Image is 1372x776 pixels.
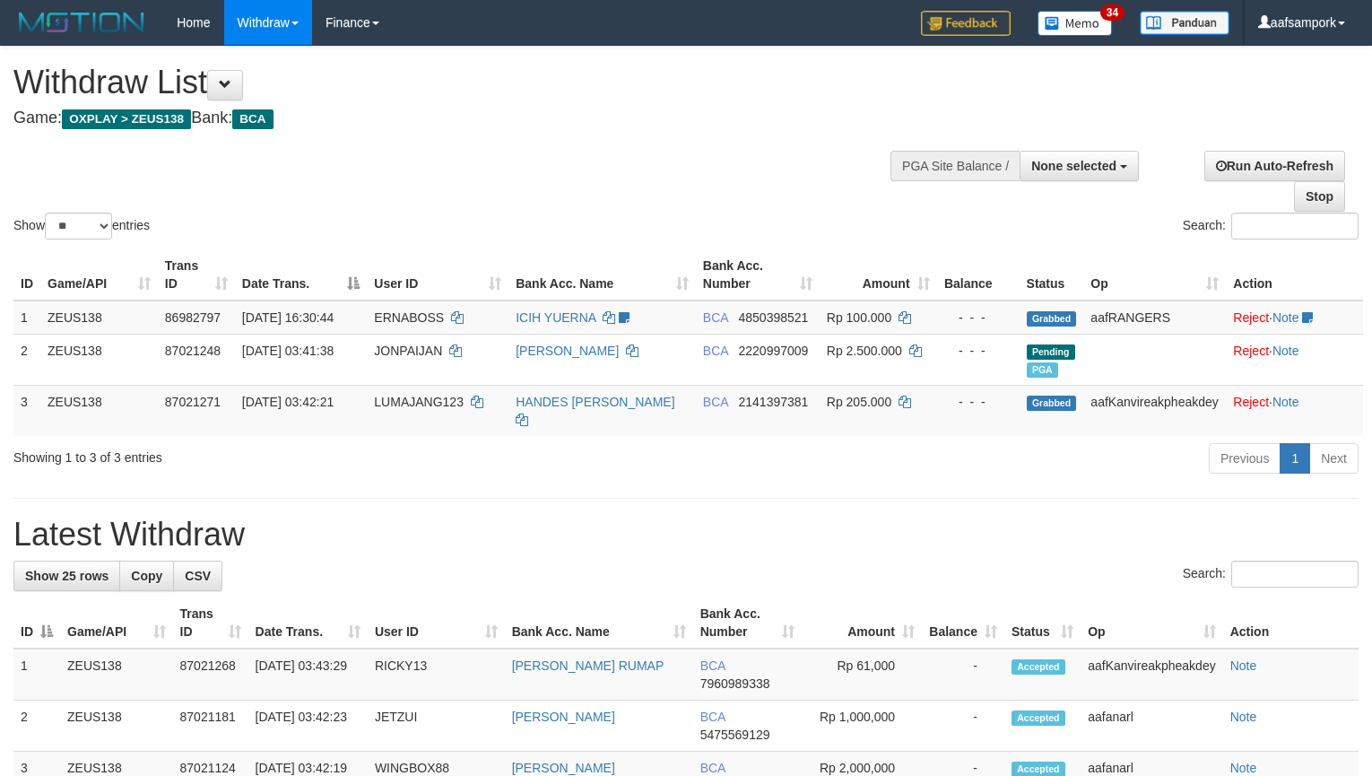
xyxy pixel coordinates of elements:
[232,109,273,129] span: BCA
[1272,395,1299,409] a: Note
[1081,649,1222,701] td: aafKanvireakpheakdey
[1272,344,1299,358] a: Note
[1204,151,1345,181] a: Run Auto-Refresh
[802,701,922,752] td: Rp 1,000,000
[374,310,444,325] span: ERNABOSS
[1294,181,1345,212] a: Stop
[62,109,191,129] span: OXPLAY > ZEUS138
[508,249,696,301] th: Bank Acc. Name: activate to sort column ascending
[60,649,173,701] td: ZEUS138
[700,676,770,691] span: Copy 7960989338 to clipboard
[242,310,334,325] span: [DATE] 16:30:44
[739,395,809,409] span: Copy 2141397381 to clipboard
[1081,597,1222,649] th: Op: activate to sort column ascending
[1226,385,1363,436] td: ·
[368,597,505,649] th: User ID: activate to sort column ascending
[922,597,1004,649] th: Balance: activate to sort column ascending
[1020,151,1139,181] button: None selected
[703,344,728,358] span: BCA
[119,561,174,591] a: Copy
[703,310,728,325] span: BCA
[1223,597,1359,649] th: Action
[505,597,693,649] th: Bank Acc. Name: activate to sort column ascending
[1027,344,1075,360] span: Pending
[248,649,368,701] td: [DATE] 03:43:29
[516,344,619,358] a: [PERSON_NAME]
[1083,385,1226,436] td: aafKanvireakpheakdey
[1012,659,1065,675] span: Accepted
[1140,11,1229,35] img: panduan.png
[40,301,158,335] td: ZEUS138
[13,441,559,466] div: Showing 1 to 3 of 3 entries
[173,561,222,591] a: CSV
[242,395,334,409] span: [DATE] 03:42:21
[802,649,922,701] td: Rp 61,000
[13,561,120,591] a: Show 25 rows
[13,334,40,385] td: 2
[1231,213,1359,240] input: Search:
[921,11,1011,36] img: Feedback.jpg
[173,597,248,649] th: Trans ID: activate to sort column ascending
[516,395,674,409] a: HANDES [PERSON_NAME]
[158,249,235,301] th: Trans ID: activate to sort column ascending
[13,9,150,36] img: MOTION_logo.png
[1231,561,1359,588] input: Search:
[368,649,505,701] td: RICKY13
[944,342,1012,360] div: - - -
[696,249,820,301] th: Bank Acc. Number: activate to sort column ascending
[242,344,334,358] span: [DATE] 03:41:38
[173,649,248,701] td: 87021268
[185,569,211,583] span: CSV
[922,649,1004,701] td: -
[1230,658,1257,673] a: Note
[13,649,60,701] td: 1
[40,385,158,436] td: ZEUS138
[1230,710,1257,724] a: Note
[13,65,897,100] h1: Withdraw List
[60,701,173,752] td: ZEUS138
[739,344,809,358] span: Copy 2220997009 to clipboard
[367,249,508,301] th: User ID: activate to sort column ascending
[1100,4,1125,21] span: 34
[165,395,221,409] span: 87021271
[693,597,803,649] th: Bank Acc. Number: activate to sort column ascending
[1226,334,1363,385] td: ·
[13,249,40,301] th: ID
[40,249,158,301] th: Game/API: activate to sort column ascending
[40,334,158,385] td: ZEUS138
[165,344,221,358] span: 87021248
[13,109,897,127] h4: Game: Bank:
[13,301,40,335] td: 1
[1027,396,1077,411] span: Grabbed
[1020,249,1084,301] th: Status
[1183,561,1359,588] label: Search:
[700,658,725,673] span: BCA
[1230,761,1257,775] a: Note
[512,658,664,673] a: [PERSON_NAME] RUMAP
[25,569,109,583] span: Show 25 rows
[827,395,891,409] span: Rp 205.000
[890,151,1020,181] div: PGA Site Balance /
[937,249,1020,301] th: Balance
[13,597,60,649] th: ID: activate to sort column descending
[820,249,937,301] th: Amount: activate to sort column ascending
[368,701,505,752] td: JETZUI
[1004,597,1081,649] th: Status: activate to sort column ascending
[922,701,1004,752] td: -
[1233,310,1269,325] a: Reject
[1233,344,1269,358] a: Reject
[944,309,1012,327] div: - - -
[1038,11,1113,36] img: Button%20Memo.svg
[13,517,1359,553] h1: Latest Withdraw
[248,597,368,649] th: Date Trans.: activate to sort column ascending
[1031,159,1116,173] span: None selected
[165,310,221,325] span: 86982797
[516,310,595,325] a: ICIH YUERNA
[512,761,615,775] a: [PERSON_NAME]
[45,213,112,240] select: Showentries
[1027,362,1058,378] span: Marked by aafanarl
[1272,310,1299,325] a: Note
[700,761,725,775] span: BCA
[1233,395,1269,409] a: Reject
[235,249,368,301] th: Date Trans.: activate to sort column descending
